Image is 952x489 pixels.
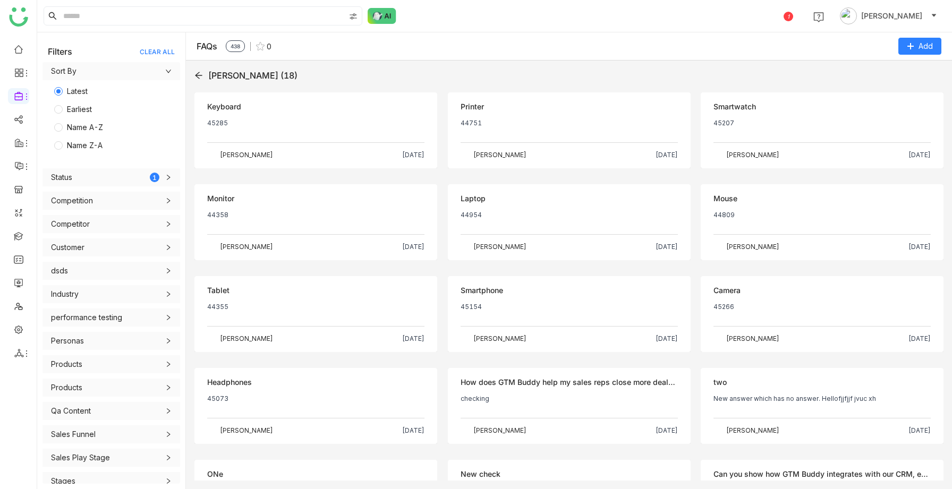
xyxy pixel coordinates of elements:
div: 1 [784,12,793,21]
img: help.svg [813,12,824,22]
div: [PERSON_NAME] [726,426,779,434]
span: Name A-Z [63,122,107,133]
button: Add [898,38,941,55]
div: [PERSON_NAME] [726,243,779,251]
div: [PERSON_NAME] (18) [208,69,297,82]
img: favourite.svg [256,42,265,50]
div: Customer [42,238,180,256]
div: [PERSON_NAME] [220,151,273,159]
div: [PERSON_NAME] [726,151,779,159]
div: How does GTM Buddy help my sales reps close more deals faster? [461,376,678,388]
img: 684a9aedde261c4b36a3ced9 [713,149,724,160]
p: 44809 [713,211,931,228]
div: dsds [51,265,68,277]
div: Personas [42,332,180,350]
div: [DATE] [655,334,677,342]
div: Filters [48,46,72,57]
div: FAQs [197,41,217,52]
span: Latest [63,85,92,97]
div: [DATE] [908,334,931,342]
div: [DATE] [655,426,677,434]
div: New check [461,468,678,480]
div: Keyboard [207,101,424,113]
div: [PERSON_NAME] [220,243,273,251]
img: 684a9aedde261c4b36a3ced9 [713,241,724,252]
span: Sort By [51,65,172,77]
div: [PERSON_NAME] [220,426,273,434]
div: Can you show how GTM Buddy integrates with our CRM, email, and meeting tools to support reps in t... [713,468,931,480]
img: logo [9,7,28,27]
div: Smartwatch [713,101,931,113]
div: [DATE] [655,243,677,251]
div: Industry [51,288,79,300]
div: ONe [207,468,424,480]
div: Printer [461,101,678,113]
div: [PERSON_NAME] [473,151,526,159]
span: 438 [226,40,245,52]
div: Sales Play Stage [42,449,180,467]
span: Name Z-A [63,140,107,151]
div: Headphones [207,376,424,388]
img: ask-buddy-normal.svg [368,8,396,24]
div: Customer [51,242,84,253]
p: 45207 [713,119,931,136]
div: Status1 [42,168,180,186]
div: Mouse [713,193,931,204]
span: [PERSON_NAME] [861,10,922,22]
div: Personas [51,335,84,347]
div: Laptop [461,193,678,204]
div: Sales Funnel [51,428,96,440]
span: Add [919,40,933,52]
div: [DATE] [908,243,931,251]
img: 684a9aedde261c4b36a3ced9 [207,241,218,252]
div: Sales Funnel [42,425,180,443]
div: Sort By [42,62,180,80]
div: Competitor [42,215,180,233]
div: Monitor [207,193,424,204]
div: Competitor [51,218,90,230]
div: [PERSON_NAME] [473,426,526,434]
div: Stages [51,475,75,487]
div: Qa Content [42,402,180,420]
div: Products [42,379,180,397]
div: performance testing [51,312,122,323]
div: Status [51,171,72,183]
div: Tablet [207,285,424,296]
div: 1 [150,173,159,182]
img: avatar [840,7,857,24]
div: dsds [42,262,180,280]
div: checking [461,394,678,403]
div: [DATE] [402,151,424,159]
p: 44358 [207,211,424,228]
img: 684a9b6bde261c4b36a3d2e3 [713,425,724,435]
div: Industry [42,285,180,303]
div: New answer which has no answer. Hellofjjfjjf jvuc xh [713,394,931,403]
div: [PERSON_NAME] [473,243,526,251]
p: 45266 [713,303,931,320]
p: 44751 [461,119,678,136]
img: 684a9aedde261c4b36a3ced9 [461,241,471,252]
img: 684a9aedde261c4b36a3ced9 [461,333,471,344]
div: [DATE] [908,151,931,159]
div: Competition [51,195,93,207]
button: [PERSON_NAME] [838,7,939,24]
p: 45285 [207,119,424,136]
div: two [713,376,931,388]
div: Sales Play Stage [51,452,110,464]
div: [DATE] [402,243,424,251]
img: 684a9aedde261c4b36a3ced9 [461,149,471,160]
div: CLEAR ALL [140,48,175,56]
div: Competition [42,192,180,210]
div: [PERSON_NAME] [473,334,526,342]
div: Qa Content [51,405,91,417]
div: [DATE] [908,426,931,434]
img: search-type.svg [349,12,358,21]
div: Products [42,355,180,373]
p: 45073 [207,394,424,411]
span: Earliest [63,104,96,115]
img: 684a961782a3912df7c0ce26 [461,425,471,435]
img: 684a9aedde261c4b36a3ced9 [207,149,218,160]
p: 45154 [461,303,678,320]
img: 684a9aedde261c4b36a3ced9 [713,333,724,344]
span: 0 [267,42,271,51]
